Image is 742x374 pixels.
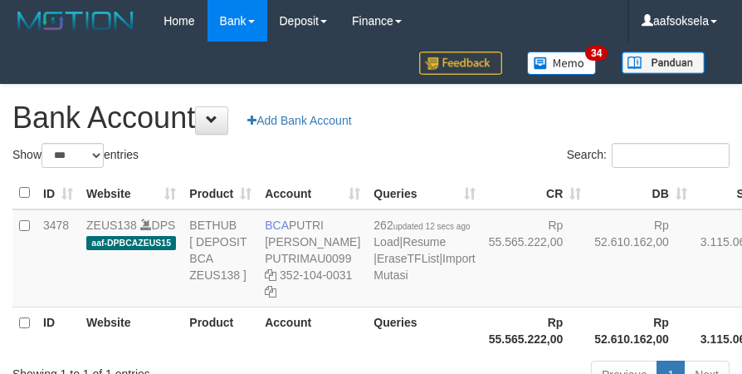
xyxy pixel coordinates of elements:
[622,52,705,74] img: panduan.png
[265,252,351,265] a: PUTRIMAU0099
[588,307,694,354] th: Rp 52.610.162,00
[258,177,367,209] th: Account: activate to sort column ascending
[12,101,730,135] h1: Bank Account
[588,177,694,209] th: DB: activate to sort column ascending
[258,209,367,308] td: PUTRI [PERSON_NAME] 352-104-0031
[37,177,80,209] th: ID: activate to sort column ascending
[367,307,481,354] th: Queries
[265,285,276,298] a: Copy 3521040031 to clipboard
[373,235,399,249] a: Load
[80,177,183,209] th: Website: activate to sort column ascending
[183,177,258,209] th: Product: activate to sort column ascending
[373,219,470,232] span: 262
[80,209,183,308] td: DPS
[86,236,176,250] span: aaf-DPBCAZEUS15
[367,177,481,209] th: Queries: activate to sort column ascending
[515,42,609,84] a: 34
[237,106,362,135] a: Add Bank Account
[183,209,258,308] td: BETHUB [ DEPOSIT BCA ZEUS138 ]
[373,252,475,282] a: Import Mutasi
[527,52,597,75] img: Button%20Memo.svg
[403,235,446,249] a: Resume
[482,177,588,209] th: CR: activate to sort column ascending
[265,268,276,282] a: Copy PUTRIMAU0099 to clipboard
[377,252,439,265] a: EraseTFList
[37,307,80,354] th: ID
[588,209,694,308] td: Rp 52.610.162,00
[612,143,730,168] input: Search:
[80,307,183,354] th: Website
[86,219,137,232] a: ZEUS138
[12,8,139,33] img: MOTION_logo.png
[419,52,502,75] img: Feedback.jpg
[258,307,367,354] th: Account
[393,222,471,231] span: updated 12 secs ago
[482,307,588,354] th: Rp 55.565.222,00
[37,209,80,308] td: 3478
[12,143,139,168] label: Show entries
[567,143,730,168] label: Search:
[265,219,289,232] span: BCA
[373,219,475,282] span: | | |
[41,143,104,168] select: Showentries
[482,209,588,308] td: Rp 55.565.222,00
[183,307,258,354] th: Product
[585,46,608,61] span: 34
